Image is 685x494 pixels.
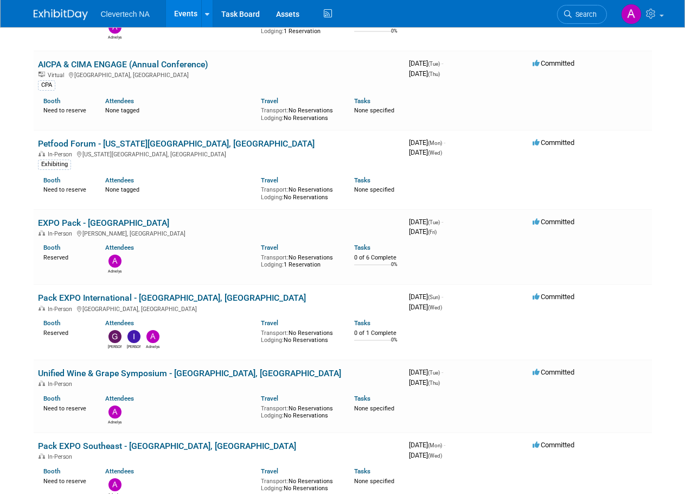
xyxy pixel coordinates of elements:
a: Tasks [354,244,370,251]
span: (Tue) [428,219,440,225]
span: [DATE] [409,227,437,236]
span: - [441,59,443,67]
div: Reserved [43,252,89,262]
a: Attendees [105,176,134,184]
a: Travel [261,97,278,105]
a: Booth [43,467,60,475]
span: Transport: [261,107,289,114]
span: (Wed) [428,305,442,311]
a: Travel [261,244,278,251]
span: Search [572,10,597,18]
div: Adnelys Hernandez [108,419,121,425]
img: Ildiko Nyeste [127,330,140,343]
span: [DATE] [409,378,440,387]
span: [DATE] [409,218,443,226]
span: - [441,293,443,301]
span: (Tue) [428,370,440,376]
a: Attendees [105,467,134,475]
a: Pack EXPO International - [GEOGRAPHIC_DATA], [GEOGRAPHIC_DATA] [38,293,306,303]
span: [DATE] [409,138,445,147]
span: None specified [354,478,394,485]
a: Search [557,5,607,24]
span: In-Person [48,453,75,460]
span: (Wed) [428,150,442,156]
span: Transport: [261,478,289,485]
span: Transport: [261,405,289,412]
div: Adnelys Hernandez [108,268,121,274]
span: Clevertech NA [101,10,150,18]
span: Committed [533,218,574,226]
span: - [444,138,445,147]
div: No Reservations 1 Reservation [261,252,338,269]
span: (Sun) [428,294,440,300]
div: Need to reserve [43,105,89,115]
span: (Fri) [428,229,437,235]
a: Attendees [105,97,134,105]
a: Booth [43,97,60,105]
img: ExhibitDay [34,9,88,20]
a: Attendees [105,244,134,251]
img: In-Person Event [39,381,45,386]
span: Virtual [48,72,67,79]
td: 0% [391,262,398,276]
span: [DATE] [409,441,445,449]
a: Tasks [354,467,370,475]
span: In-Person [48,306,75,313]
div: [GEOGRAPHIC_DATA], [GEOGRAPHIC_DATA] [38,70,400,79]
a: Petfood Forum - [US_STATE][GEOGRAPHIC_DATA], [GEOGRAPHIC_DATA] [38,138,315,149]
span: None specified [354,186,394,193]
img: Adnelys Hernandez [108,255,121,268]
span: In-Person [48,230,75,237]
span: Transport: [261,186,289,193]
span: In-Person [48,381,75,388]
span: (Wed) [428,453,442,459]
span: Lodging: [261,485,284,492]
span: [DATE] [409,69,440,78]
img: In-Person Event [39,306,45,311]
div: No Reservations No Reservations [261,403,338,420]
div: None tagged [105,105,253,115]
a: Booth [43,244,60,251]
a: EXPO Pack - [GEOGRAPHIC_DATA] [38,218,169,228]
div: No Reservations No Reservations [261,184,338,201]
a: Travel [261,176,278,184]
div: Adnelys Hernandez [146,343,159,350]
div: Ildiko Nyeste [127,343,140,350]
span: Lodging: [261,261,284,268]
span: None specified [354,405,394,412]
span: Lodging: [261,337,284,344]
span: Transport: [261,330,289,337]
span: Committed [533,59,574,67]
img: Adnelys Hernandez [108,478,121,491]
span: Committed [533,293,574,301]
span: (Thu) [428,380,440,386]
div: Giorgio Zanardi [108,343,121,350]
a: Booth [43,395,60,402]
div: 0 of 6 Complete [354,254,400,262]
a: Attendees [105,395,134,402]
div: Reserved [43,327,89,337]
span: Lodging: [261,412,284,419]
div: None tagged [105,184,253,194]
a: Tasks [354,97,370,105]
img: Adnelys Hernandez [621,4,642,24]
div: No Reservations No Reservations [261,327,338,344]
a: Attendees [105,319,134,327]
span: - [444,441,445,449]
span: Transport: [261,254,289,261]
div: Adnelys Hernandez [108,34,121,40]
span: Committed [533,368,574,376]
a: Travel [261,319,278,327]
img: Adnelys Hernandez [108,406,121,419]
div: CPA [38,80,55,90]
div: Need to reserve [43,184,89,194]
div: Need to reserve [43,476,89,485]
span: [DATE] [409,303,442,311]
td: 0% [391,28,398,43]
a: Unified Wine & Grape Symposium - [GEOGRAPHIC_DATA], [GEOGRAPHIC_DATA] [38,368,341,378]
div: Need to reserve [43,403,89,413]
span: (Mon) [428,442,442,448]
a: AICPA & CIMA ENGAGE (Annual Conference) [38,59,208,69]
a: Tasks [354,319,370,327]
span: Lodging: [261,115,284,122]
